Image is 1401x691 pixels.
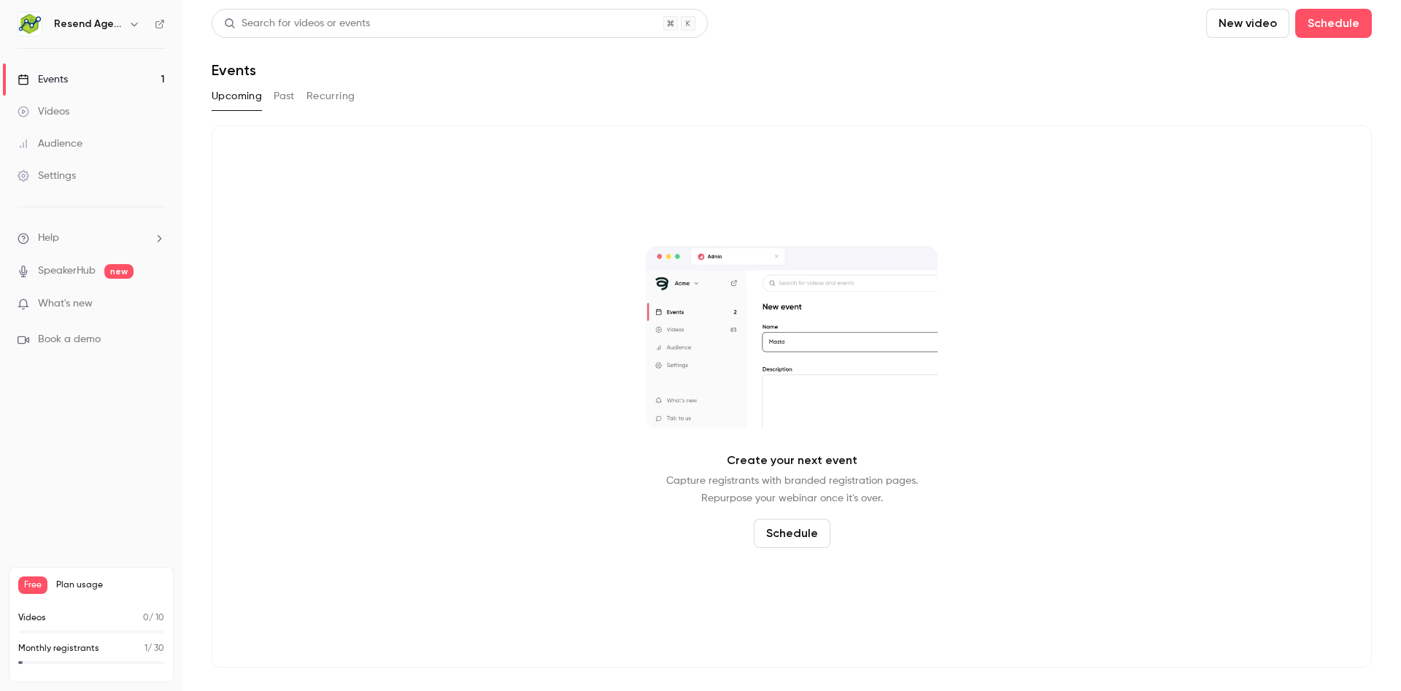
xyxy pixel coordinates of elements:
div: Videos [18,104,69,119]
span: 0 [143,614,149,622]
span: What's new [38,296,93,312]
button: Past [274,85,295,108]
span: new [104,264,134,279]
span: Book a demo [38,332,101,347]
div: Search for videos or events [224,16,370,31]
p: / 30 [144,642,164,655]
p: Monthly registrants [18,642,99,655]
div: Events [18,72,68,87]
div: Settings [18,169,76,183]
button: New video [1206,9,1289,38]
button: Upcoming [212,85,262,108]
span: Plan usage [56,579,164,591]
button: Recurring [306,85,355,108]
p: Videos [18,611,46,625]
p: / 10 [143,611,164,625]
span: Help [38,231,59,246]
a: SpeakerHub [38,263,96,279]
div: Audience [18,136,82,151]
h6: Resend Agency Kft [54,17,123,31]
span: Free [18,576,47,594]
p: Create your next event [727,452,857,469]
span: 1 [144,644,147,653]
button: Schedule [1295,9,1372,38]
p: Capture registrants with branded registration pages. Repurpose your webinar once it's over. [666,472,918,507]
h1: Events [212,61,256,79]
li: help-dropdown-opener [18,231,165,246]
button: Schedule [754,519,830,548]
img: Resend Agency Kft [18,12,42,36]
